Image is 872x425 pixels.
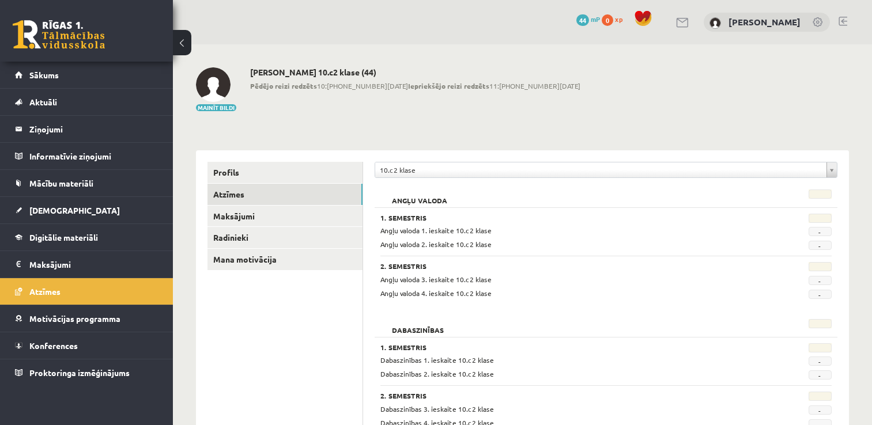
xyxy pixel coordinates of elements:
span: - [809,227,832,236]
span: - [809,356,832,366]
h3: 1. Semestris [380,214,753,222]
span: 44 [576,14,589,26]
a: Mana motivācija [207,249,363,270]
a: Radinieki [207,227,363,248]
legend: Maksājumi [29,251,158,278]
img: Madara Ņikiforova [196,67,231,102]
a: Rīgas 1. Tālmācības vidusskola [13,20,105,49]
span: - [809,370,832,380]
span: Motivācijas programma [29,313,120,324]
button: Mainīt bildi [196,104,236,111]
a: Motivācijas programma [15,305,158,332]
legend: Informatīvie ziņojumi [29,143,158,169]
span: Angļu valoda 4. ieskaite 10.c2 klase [380,289,492,298]
legend: Ziņojumi [29,116,158,142]
span: [DEMOGRAPHIC_DATA] [29,205,120,215]
a: Atzīmes [15,278,158,305]
span: Proktoringa izmēģinājums [29,367,130,378]
a: Sākums [15,62,158,88]
span: - [809,290,832,299]
a: Proktoringa izmēģinājums [15,359,158,386]
span: Mācību materiāli [29,178,93,188]
h2: [PERSON_NAME] 10.c2 klase (44) [250,67,580,77]
span: Dabaszinības 1. ieskaite 10.c2 klase [380,355,494,365]
a: Informatīvie ziņojumi [15,143,158,169]
h3: 1. Semestris [380,343,753,351]
a: Konferences [15,332,158,359]
a: Maksājumi [207,206,363,227]
span: - [809,241,832,250]
span: Digitālie materiāli [29,232,98,242]
h2: Dabaszinības [380,319,455,331]
span: Angļu valoda 1. ieskaite 10.c2 klase [380,226,492,235]
span: Angļu valoda 3. ieskaite 10.c2 klase [380,275,492,284]
h3: 2. Semestris [380,392,753,400]
a: [PERSON_NAME] [728,16,801,28]
a: Ziņojumi [15,116,158,142]
span: Konferences [29,340,78,351]
span: Sākums [29,70,59,80]
a: Mācību materiāli [15,170,158,196]
span: Dabaszinības 2. ieskaite 10.c2 klase [380,369,494,378]
a: Profils [207,162,363,183]
span: Aktuāli [29,97,57,107]
span: Atzīmes [29,286,61,297]
h3: 2. Semestris [380,262,753,270]
span: 10:[PHONE_NUMBER][DATE] 11:[PHONE_NUMBER][DATE] [250,81,580,91]
img: Madara Ņikiforova [709,17,721,29]
a: 10.c2 klase [375,162,837,177]
span: - [809,276,832,285]
span: xp [615,14,622,24]
a: Aktuāli [15,89,158,115]
h2: Angļu valoda [380,189,459,201]
b: Iepriekšējo reizi redzēts [408,81,489,90]
span: Dabaszinības 3. ieskaite 10.c2 klase [380,404,494,413]
a: Maksājumi [15,251,158,278]
span: 10.c2 klase [380,162,822,177]
b: Pēdējo reizi redzēts [250,81,317,90]
a: [DEMOGRAPHIC_DATA] [15,197,158,223]
span: Angļu valoda 2. ieskaite 10.c2 klase [380,240,492,249]
a: Digitālie materiāli [15,224,158,251]
a: 0 xp [602,14,628,24]
a: Atzīmes [207,184,363,205]
span: - [809,405,832,415]
span: 0 [602,14,613,26]
span: mP [591,14,600,24]
a: 44 mP [576,14,600,24]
